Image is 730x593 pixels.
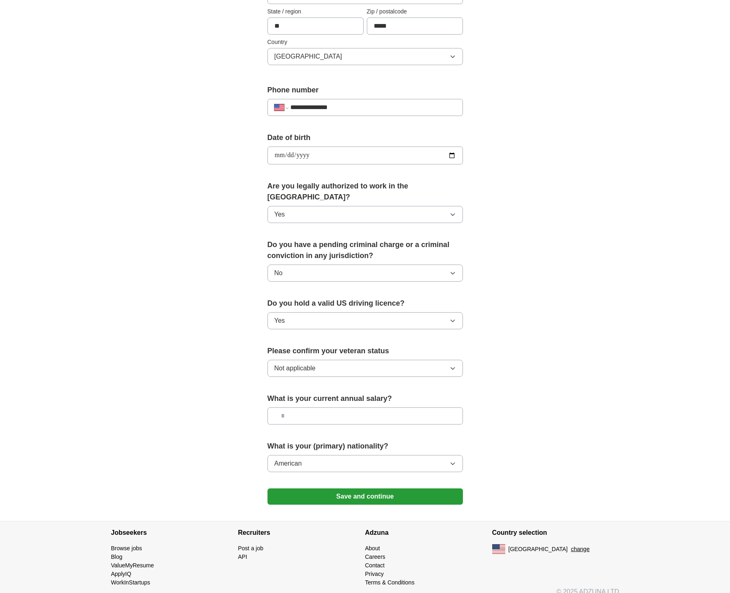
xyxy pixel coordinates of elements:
a: WorkInStartups [111,579,150,586]
label: Do you have a pending criminal charge or a criminal conviction in any jurisdiction? [267,239,463,261]
a: ApplyIQ [111,571,132,577]
img: US flag [492,544,505,554]
a: Careers [365,554,386,560]
a: Blog [111,554,123,560]
button: Yes [267,206,463,223]
span: Yes [274,316,285,326]
a: Post a job [238,545,263,551]
label: Date of birth [267,132,463,143]
label: Zip / postalcode [367,7,463,16]
button: Save and continue [267,488,463,505]
label: Do you hold a valid US driving licence? [267,298,463,309]
button: change [571,545,590,554]
span: American [274,459,302,468]
span: [GEOGRAPHIC_DATA] [274,52,342,61]
span: [GEOGRAPHIC_DATA] [509,545,568,554]
button: [GEOGRAPHIC_DATA] [267,48,463,65]
button: Yes [267,312,463,329]
a: About [365,545,380,551]
a: Contact [365,562,385,569]
label: Country [267,38,463,46]
h4: Country selection [492,521,619,544]
label: State / region [267,7,364,16]
label: What is your current annual salary? [267,393,463,404]
span: Not applicable [274,363,316,373]
label: Are you legally authorized to work in the [GEOGRAPHIC_DATA]? [267,181,463,203]
span: Yes [274,210,285,219]
a: ValueMyResume [111,562,154,569]
label: Phone number [267,85,463,96]
button: No [267,265,463,282]
a: Browse jobs [111,545,142,551]
span: No [274,268,283,278]
label: Please confirm your veteran status [267,346,463,357]
button: Not applicable [267,360,463,377]
a: API [238,554,248,560]
button: American [267,455,463,472]
a: Privacy [365,571,384,577]
label: What is your (primary) nationality? [267,441,463,452]
a: Terms & Conditions [365,579,414,586]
